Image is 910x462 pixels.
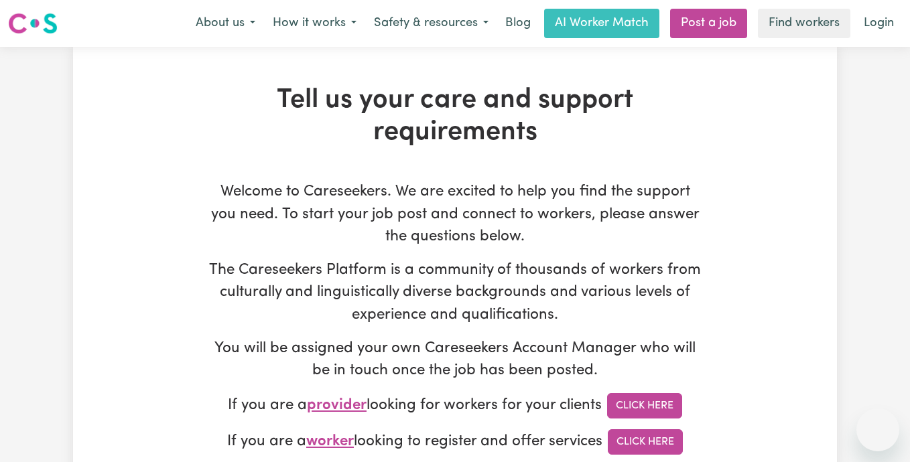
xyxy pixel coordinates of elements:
p: If you are a looking to register and offer services [208,429,702,455]
img: Careseekers logo [8,11,58,35]
iframe: Button to launch messaging window [856,408,899,451]
a: Blog [497,9,539,38]
span: provider [307,398,367,413]
span: worker [306,434,354,449]
button: Safety & resources [365,9,497,37]
a: Post a job [670,9,747,38]
a: Click Here [608,429,683,455]
p: The Careseekers Platform is a community of thousands of workers from culturally and linguisticall... [208,259,702,327]
h1: Tell us your care and support requirements [208,84,702,149]
a: Login [856,9,902,38]
p: You will be assigned your own Careseekers Account Manager who will be in touch once the job has b... [208,337,702,382]
button: How it works [264,9,365,37]
button: About us [187,9,264,37]
p: If you are a looking for workers for your clients [208,393,702,418]
a: Find workers [758,9,850,38]
a: Click Here [607,393,682,418]
p: Welcome to Careseekers. We are excited to help you find the support you need. To start your job p... [208,181,702,248]
a: Careseekers logo [8,8,58,39]
a: AI Worker Match [544,9,659,38]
